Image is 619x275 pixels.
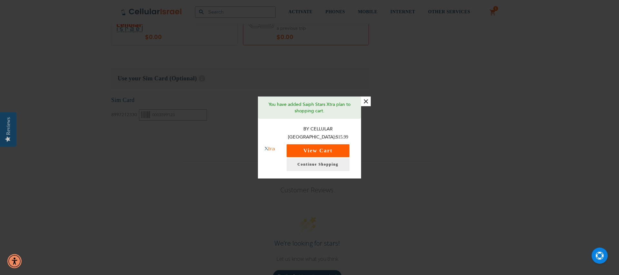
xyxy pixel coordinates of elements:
[287,158,349,171] a: Continue Shopping
[281,125,355,141] p: By Cellular [GEOGRAPHIC_DATA]:
[336,135,349,139] span: $15.99
[7,254,22,268] div: Accessibility Menu
[5,117,11,135] div: Reviews
[263,101,356,114] p: You have added Saiph Stars Xtra plan to shopping cart.
[361,97,371,106] button: ×
[287,144,349,157] button: View Cart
